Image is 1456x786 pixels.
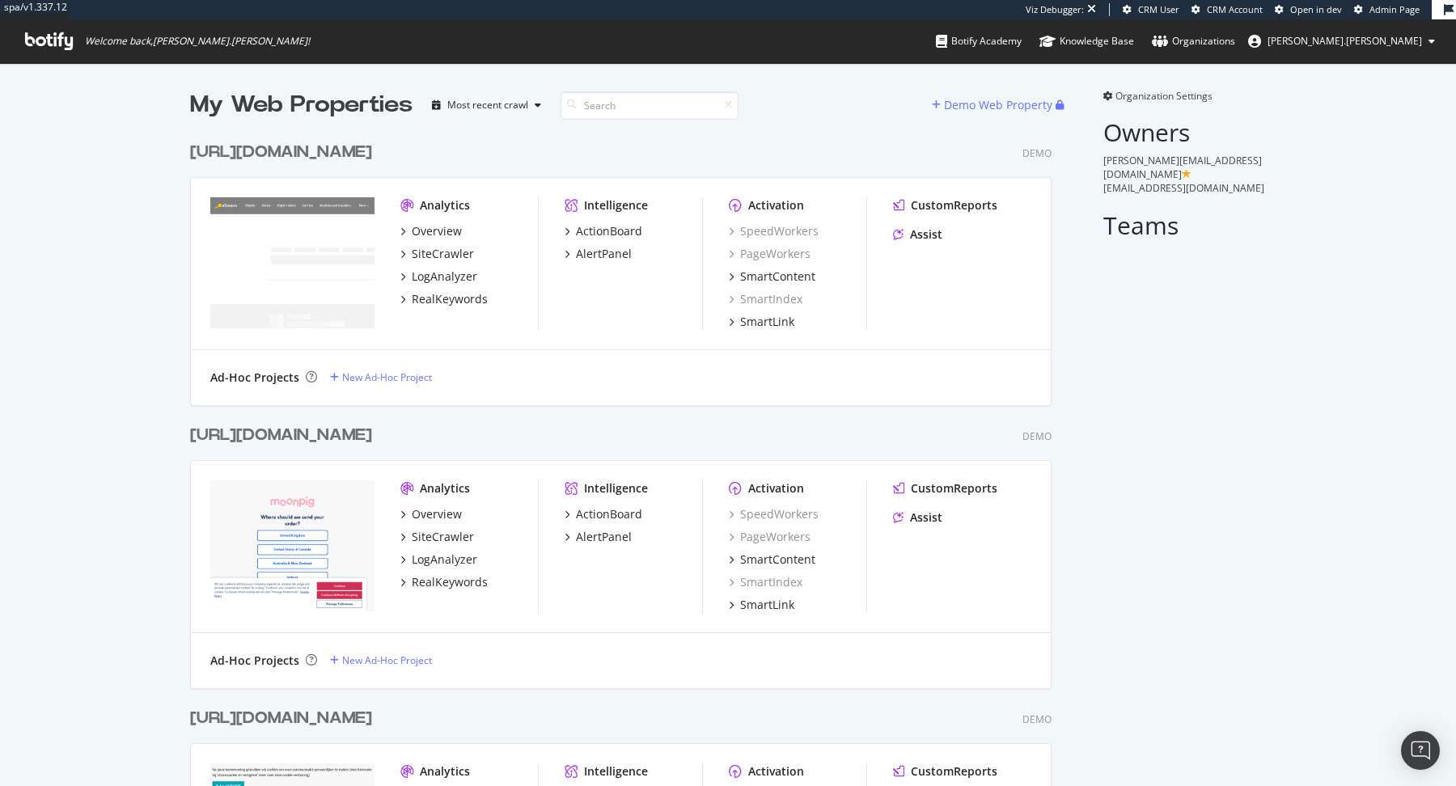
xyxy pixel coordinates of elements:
div: Analytics [420,480,470,497]
a: CustomReports [893,763,997,780]
a: SmartContent [729,268,815,285]
div: Open Intercom Messenger [1401,731,1440,770]
div: Intelligence [584,763,648,780]
div: Assist [910,226,942,243]
span: CRM Account [1207,3,1263,15]
div: Ad-Hoc Projects [210,653,299,669]
a: RealKeywords [400,574,488,590]
a: SmartLink [729,597,794,613]
div: CustomReports [911,197,997,213]
div: Demo [1022,712,1052,726]
div: CustomReports [911,763,997,780]
a: AlertPanel [565,529,632,545]
div: Knowledge Base [1039,33,1134,49]
div: Intelligence [584,197,648,213]
a: CustomReports [893,197,997,213]
a: Botify Academy [936,19,1022,63]
div: LogAnalyzer [412,268,477,285]
div: Intelligence [584,480,648,497]
a: SmartContent [729,551,815,568]
a: SiteCrawler [400,529,474,545]
div: Demo [1022,146,1052,160]
a: [URL][DOMAIN_NAME] [190,707,379,730]
span: Welcome back, [PERSON_NAME].[PERSON_NAME] ! [85,35,310,48]
div: My Web Properties [190,89,413,121]
a: ActionBoard [565,223,642,239]
button: [PERSON_NAME].[PERSON_NAME] [1235,28,1448,54]
a: SmartLink [729,314,794,330]
div: Ad-Hoc Projects [210,370,299,386]
div: Activation [748,197,804,213]
a: RealKeywords [400,291,488,307]
div: SmartLink [740,597,794,613]
div: Organizations [1152,33,1235,49]
a: CRM User [1123,3,1179,16]
a: CRM Account [1191,3,1263,16]
a: LogAnalyzer [400,268,477,285]
a: PageWorkers [729,246,811,262]
div: ActionBoard [576,223,642,239]
a: Knowledge Base [1039,19,1134,63]
a: [URL][DOMAIN_NAME] [190,424,379,447]
div: RealKeywords [412,291,488,307]
a: PageWorkers [729,529,811,545]
a: SmartIndex [729,574,802,590]
div: SmartContent [740,551,815,568]
div: Most recent crawl [447,100,528,110]
div: Assist [910,509,942,526]
a: Admin Page [1354,3,1420,16]
div: CustomReports [911,480,997,497]
div: Demo Web Property [944,97,1052,113]
div: AlertPanel [576,529,632,545]
div: New Ad-Hoc Project [342,653,432,667]
span: jay.chitnis [1268,34,1422,48]
div: LogAnalyzer [412,551,477,568]
button: Most recent crawl [425,92,548,118]
div: Analytics [420,197,470,213]
div: Activation [748,763,804,780]
span: Open in dev [1290,3,1342,15]
a: SiteCrawler [400,246,474,262]
div: [URL][DOMAIN_NAME] [190,424,372,447]
div: AlertPanel [576,246,632,262]
div: Botify Academy [936,33,1022,49]
a: Open in dev [1275,3,1342,16]
span: [PERSON_NAME][EMAIL_ADDRESS][DOMAIN_NAME] [1103,154,1262,181]
div: SmartContent [740,268,815,285]
div: SmartLink [740,314,794,330]
a: SmartIndex [729,291,802,307]
a: CustomReports [893,480,997,497]
div: Activation [748,480,804,497]
div: Viz Debugger: [1026,3,1084,16]
div: Overview [412,506,462,522]
a: Assist [893,509,942,526]
div: Demo [1022,429,1052,443]
div: ActionBoard [576,506,642,522]
img: jaycrawlseptember1_edreams.co.uk/_bbl [210,197,375,328]
span: Organization Settings [1115,89,1213,103]
h2: Owners [1103,119,1266,146]
div: Analytics [420,763,470,780]
img: jaycrawlseptember1_moonpig.com/uk/_bbl [210,480,375,611]
span: [EMAIL_ADDRESS][DOMAIN_NAME] [1103,181,1264,195]
a: New Ad-Hoc Project [330,370,432,384]
a: Organizations [1152,19,1235,63]
a: Assist [893,226,942,243]
div: Overview [412,223,462,239]
div: SiteCrawler [412,246,474,262]
input: Search [561,91,739,120]
a: Overview [400,223,462,239]
a: SpeedWorkers [729,223,819,239]
a: Overview [400,506,462,522]
div: SiteCrawler [412,529,474,545]
a: LogAnalyzer [400,551,477,568]
a: Demo Web Property [932,98,1056,112]
a: SpeedWorkers [729,506,819,522]
span: CRM User [1138,3,1179,15]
